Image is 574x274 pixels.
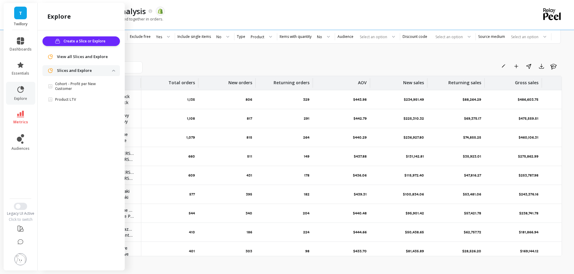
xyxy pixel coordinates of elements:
p: 264 [303,135,309,140]
img: down caret icon [112,70,115,72]
p: 806 [246,97,252,102]
div: No [216,34,221,40]
p: 224 [303,230,309,235]
p: Gross sales [515,76,538,86]
p: $440.48 [353,211,367,216]
p: $444.66 [353,230,367,235]
div: Product [251,34,264,40]
label: Type [237,34,245,39]
span: Create a Slice or Explore [64,38,107,44]
p: $53,481.06 [463,192,481,197]
p: 410 [189,230,195,235]
p: $275,862.99 [518,154,538,159]
span: T [19,10,22,17]
img: profile picture [14,253,27,265]
p: $28,526.20 [462,249,481,254]
p: 395 [246,192,252,197]
p: 186 [246,230,252,235]
p: New orders [228,76,252,86]
p: $486,603.75 [518,97,538,102]
p: $442.79 [353,116,367,121]
p: 544 [189,211,195,216]
span: explore [14,96,27,101]
div: Yes [156,34,162,40]
span: dashboards [10,47,32,52]
p: 511 [247,154,252,159]
p: 178 [304,173,309,178]
p: $100,834.06 [403,192,424,197]
span: essentials [12,71,29,76]
p: 149 [304,154,309,159]
label: Exclude free [130,34,151,39]
p: 182 [304,192,309,197]
p: $460,106.31 [519,135,538,140]
p: $433.70 [353,249,367,254]
p: 1,108 [187,116,195,121]
p: 660 [188,154,195,159]
p: $95,901.42 [406,211,424,216]
span: metrics [13,120,28,125]
label: Items with quantity [280,34,312,39]
span: audiences [11,146,30,151]
p: 329 [303,97,309,102]
p: 204 [303,211,309,216]
p: $81,435.89 [406,249,424,254]
img: navigation item icon [47,68,53,74]
span: View all Slices and Explore [57,54,108,60]
button: Switch to New UI [14,203,27,210]
p: $234,951.49 [404,97,424,102]
p: 303 [246,249,252,254]
p: $131,142.81 [406,154,424,159]
h2: explore [47,12,71,21]
p: 340 [246,211,252,216]
p: $47,816.27 [464,173,481,178]
img: api.shopify.svg [158,8,163,14]
p: $238,741.78 [519,211,538,216]
div: Legacy UI Active [4,211,38,216]
p: 815 [246,135,252,140]
p: $436.06 [353,173,367,178]
p: AOV [358,76,367,86]
p: 1,079 [186,135,195,140]
p: 431 [246,173,252,178]
p: $69,375.17 [464,116,481,121]
div: No [317,34,322,40]
p: $440.29 [353,135,367,140]
p: $57,421.78 [464,211,481,216]
p: $169,144.12 [520,249,538,254]
p: $62,757.72 [464,230,481,235]
p: $88,264.29 [463,97,481,102]
p: $236,927.80 [403,135,424,140]
div: Click to switch [4,217,38,222]
p: $181,866.94 [519,230,538,235]
p: Twillory [10,22,32,26]
p: New sales [403,76,424,86]
label: Include single items [177,34,211,39]
p: $243,376.16 [519,192,538,197]
p: $74,855.25 [463,135,481,140]
p: $35,923.01 [463,154,481,159]
p: $475,559.51 [519,116,538,121]
p: 98 [305,249,309,254]
p: $50,438.65 [405,230,424,235]
p: 817 [247,116,252,121]
p: Returning orders [274,76,309,86]
p: 1,135 [187,97,195,102]
p: Total orders [168,76,195,86]
p: Returning sales [448,76,481,86]
p: $443.98 [353,97,367,102]
p: Cohort - Profit per New Customer [55,82,112,91]
p: $253,787.98 [519,173,538,178]
p: $225,310.32 [403,116,424,121]
p: $439.31 [354,192,367,197]
p: $115,972.40 [404,173,424,178]
img: navigation item icon [47,54,53,60]
p: Product LTV [55,97,76,102]
p: $437.88 [354,154,367,159]
p: 401 [189,249,195,254]
a: View all Slices and Explore [57,54,115,60]
p: 609 [188,173,195,178]
button: Create a Slice or Explore [42,36,120,46]
p: 577 [189,192,195,197]
p: 291 [304,116,309,121]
